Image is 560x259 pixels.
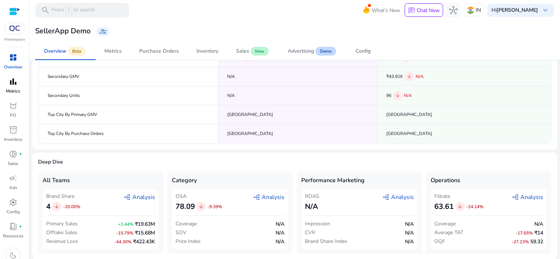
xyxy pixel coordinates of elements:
[417,7,440,14] p: Chat Now
[135,221,155,228] span: ₹19.63M
[405,238,414,245] span: N/A
[198,203,205,210] span: arrow_downward
[46,238,78,245] span: Revenue Loss
[8,160,18,167] p: Sales
[9,222,18,231] span: book_4
[276,238,284,245] span: N/A
[7,209,20,215] p: Config
[135,229,155,236] span: ₹15.68M
[497,7,538,14] b: [PERSON_NAME]
[51,6,95,14] p: Press to search
[434,220,456,228] span: Coverage
[512,239,529,245] span: -27.23%
[133,238,155,245] span: ₹422.43K
[172,176,197,185] span: Category
[236,49,249,54] div: Sales
[227,92,368,100] div: N/A
[316,47,336,56] span: Demo
[39,124,218,143] td: Top City By Purchase Orders
[66,6,72,14] span: /
[305,229,315,236] span: CVR
[176,202,195,212] span: 78.09
[253,193,284,202] span: Analysis
[176,220,197,228] span: Coverage
[39,105,218,124] td: Top City By Primary GMV
[9,150,18,158] span: donut_small
[382,193,414,202] span: Analysis
[305,202,318,212] span: N/A
[39,86,218,105] td: Secondary Units
[35,27,91,35] h3: SellerApp Demo
[4,136,22,143] p: Inventory
[416,74,424,79] span: N/A
[408,7,415,14] span: chat
[491,8,538,13] p: Hi
[405,221,414,228] span: N/A
[19,153,22,155] span: fiber_manual_record
[139,49,179,54] div: Purchase Orders
[434,202,454,212] span: 63.61
[405,3,443,17] button: chatChat Now
[46,229,77,236] span: Offtake Sales
[9,77,18,86] span: bar_chart
[355,49,371,54] div: Config
[244,54,251,61] span: arrow_downward
[46,202,51,212] span: 4
[227,73,368,80] div: N/A
[434,193,483,200] div: Fillrate
[512,193,543,202] span: Analysis
[118,221,133,227] span: +3.44%
[227,130,368,138] div: [GEOGRAPHIC_DATA]
[176,238,200,245] span: Price Index
[449,6,458,15] span: hub
[6,88,20,94] p: Metrics
[124,193,155,202] span: Analysis
[99,28,107,35] span: group_add
[46,193,80,200] div: Brand Share
[38,158,551,166] span: Deep Dive
[305,238,347,245] span: Brand Share Index
[19,225,22,228] span: fiber_manual_record
[9,184,17,191] p: Ads
[372,4,400,17] span: What's New
[253,194,260,201] span: graph_2
[386,111,542,119] div: [GEOGRAPHIC_DATA]
[44,49,66,54] div: Overview
[404,54,410,61] span: arrow_downward
[96,27,110,36] a: group_add
[534,221,543,228] span: N/A
[68,47,85,56] span: Beta
[541,6,550,15] span: keyboard_arrow_down
[386,72,542,81] div: ₹43.91K
[446,3,461,18] button: hub
[104,49,122,54] div: Metrics
[9,101,18,110] span: orders
[457,203,463,210] span: arrow_downward
[276,221,284,228] span: N/A
[466,204,483,210] span: -24.14%
[301,176,365,185] span: Performance Marketing
[124,194,131,201] span: graph_2
[434,238,445,245] span: OQF
[114,239,132,245] span: -44.30%
[4,37,25,42] p: Marketplace
[227,111,368,119] div: [GEOGRAPHIC_DATA]
[116,230,133,236] span: -15.79%
[305,220,330,228] span: Impression
[196,49,218,54] div: Inventory
[288,49,314,54] div: Advertising
[4,64,22,70] p: Overview
[10,112,16,119] p: PO
[39,67,218,86] td: Secondary GMV
[386,91,542,100] div: 96
[9,53,18,62] span: dashboard
[43,176,70,185] span: All Teams
[176,193,222,200] div: OSA
[46,220,78,228] span: Primary Sales
[386,130,542,138] div: [GEOGRAPHIC_DATA]
[516,230,533,236] span: -17.65%
[476,4,481,16] p: IN
[41,6,50,15] span: search
[207,204,222,210] span: -9.39%
[9,125,18,134] span: inventory_2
